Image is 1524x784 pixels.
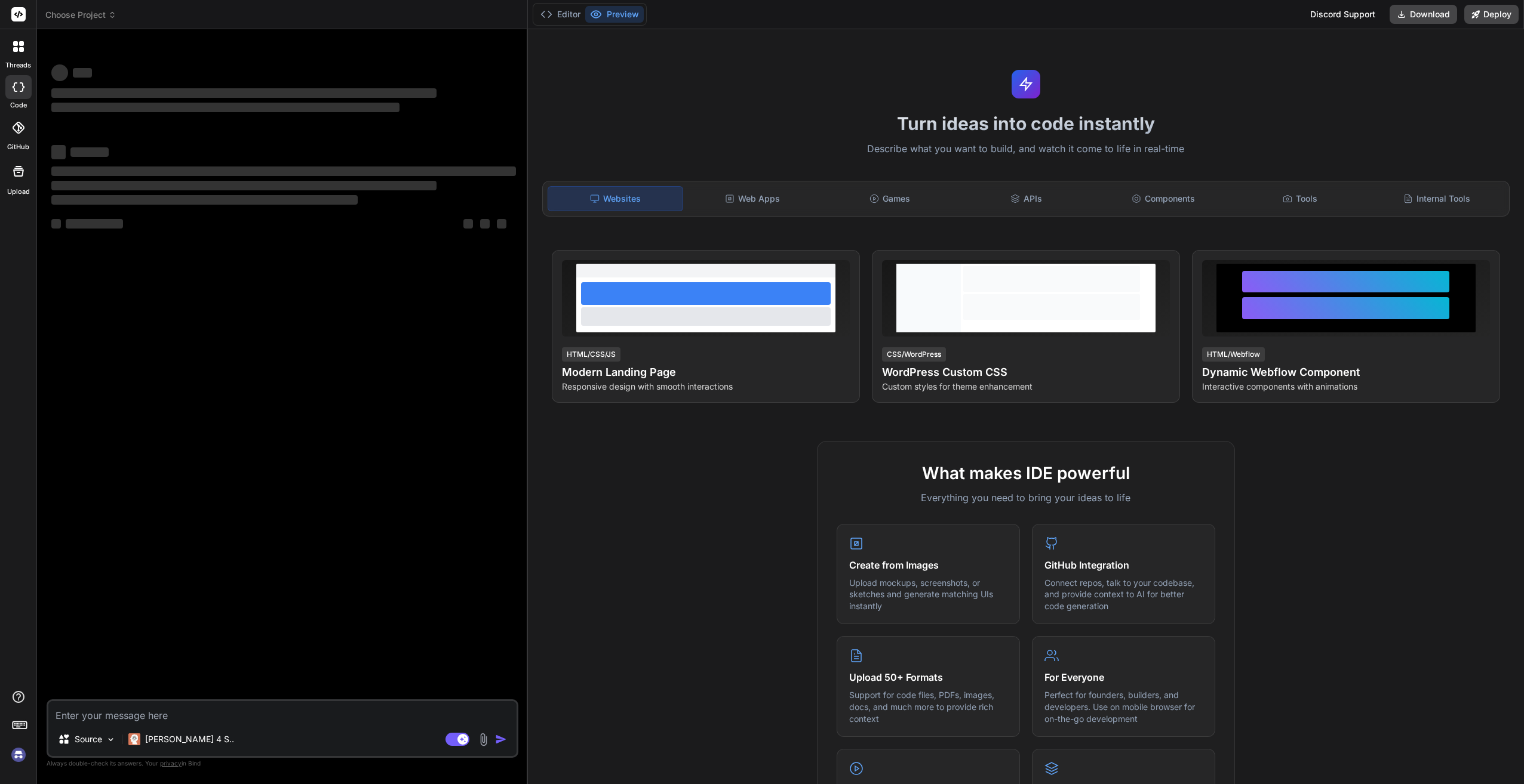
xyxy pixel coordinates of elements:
p: Upload mockups, screenshots, or sketches and generate matching UIs instantly [849,577,1007,612]
button: Preview [585,6,644,23]
p: Describe what you want to build, and watch it come to life in real-time [535,141,1517,157]
span: ‌ [66,219,123,229]
span: ‌ [497,219,506,229]
div: Games [822,186,957,211]
h2: What makes IDE powerful [837,461,1215,486]
span: ‌ [51,103,400,112]
h4: Upload 50+ Formats [849,670,1007,684]
img: signin [8,745,29,765]
h4: Create from Images [849,558,1007,572]
span: ‌ [51,181,437,190]
p: Always double-check its answers. Your in Bind [47,758,518,769]
h4: For Everyone [1044,670,1203,684]
button: Editor [536,6,585,23]
button: Deploy [1464,5,1519,24]
div: Web Apps [686,186,820,211]
label: threads [5,60,31,70]
button: Download [1390,5,1457,24]
span: ‌ [51,88,437,98]
div: Internal Tools [1370,186,1504,211]
label: Upload [7,187,30,197]
p: Connect repos, talk to your codebase, and provide context to AI for better code generation [1044,577,1203,612]
div: HTML/Webflow [1202,347,1265,362]
h4: WordPress Custom CSS [882,364,1170,381]
h4: Modern Landing Page [562,364,850,381]
span: ‌ [480,219,490,229]
p: Responsive design with smooth interactions [562,381,850,393]
p: Everything you need to bring your ideas to life [837,490,1215,505]
div: Tools [1233,186,1368,211]
span: ‌ [73,68,92,78]
label: code [10,100,27,110]
img: attachment [477,733,490,746]
p: Custom styles for theme enhancement [882,381,1170,393]
p: Support for code files, PDFs, images, docs, and much more to provide rich context [849,689,1007,724]
div: APIs [959,186,1093,211]
span: privacy [160,760,182,767]
span: Choose Project [45,9,116,21]
div: Components [1096,186,1230,211]
div: CSS/WordPress [882,347,946,362]
img: Claude 4 Sonnet [128,733,140,745]
p: Source [75,733,102,745]
div: Websites [548,186,683,211]
span: ‌ [51,64,68,81]
span: ‌ [51,166,516,176]
h1: Turn ideas into code instantly [535,113,1517,134]
div: HTML/CSS/JS [562,347,620,362]
h4: GitHub Integration [1044,558,1203,572]
p: Interactive components with animations [1202,381,1490,393]
img: Pick Models [106,734,116,745]
div: Discord Support [1303,5,1382,24]
span: ‌ [51,195,358,205]
span: ‌ [51,219,61,229]
span: ‌ [463,219,473,229]
span: ‌ [51,145,66,159]
label: GitHub [7,142,29,152]
span: ‌ [70,147,109,157]
img: icon [495,733,507,745]
h4: Dynamic Webflow Component [1202,364,1490,381]
p: [PERSON_NAME] 4 S.. [145,733,234,745]
p: Perfect for founders, builders, and developers. Use on mobile browser for on-the-go development [1044,689,1203,724]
